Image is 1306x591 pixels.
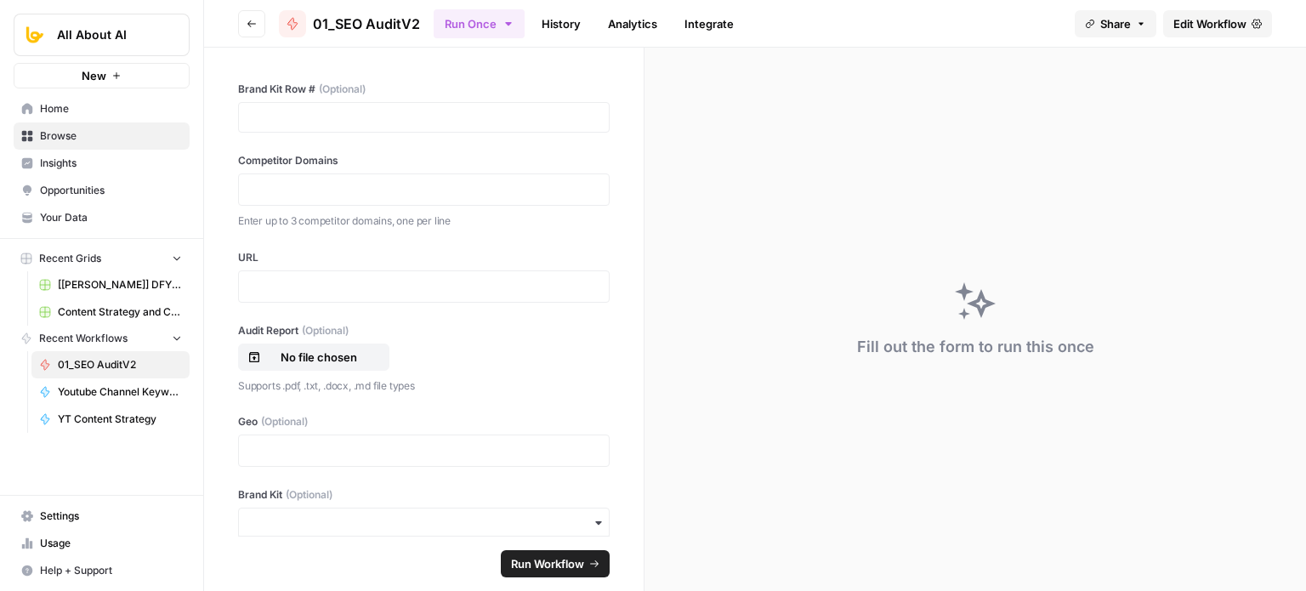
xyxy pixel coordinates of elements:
[531,10,591,37] a: History
[58,412,182,427] span: YT Content Strategy
[20,20,50,50] img: All About AI Logo
[1100,15,1131,32] span: Share
[58,277,182,293] span: [[PERSON_NAME]] DFY POC👨‍🦲
[238,82,610,97] label: Brand Kit Row #
[40,101,182,116] span: Home
[14,95,190,122] a: Home
[1075,10,1156,37] button: Share
[14,530,190,557] a: Usage
[31,378,190,406] a: Youtube Channel Keyword Research
[279,10,420,37] a: 01_SEO AuditV2
[261,414,308,429] span: (Optional)
[39,251,101,266] span: Recent Grids
[14,150,190,177] a: Insights
[40,183,182,198] span: Opportunities
[1163,10,1272,37] a: Edit Workflow
[238,487,610,503] label: Brand Kit
[302,323,349,338] span: (Optional)
[58,384,182,400] span: Youtube Channel Keyword Research
[1173,15,1246,32] span: Edit Workflow
[40,536,182,551] span: Usage
[238,250,610,265] label: URL
[14,326,190,351] button: Recent Workflows
[58,357,182,372] span: 01_SEO AuditV2
[40,128,182,144] span: Browse
[14,246,190,271] button: Recent Grids
[511,555,584,572] span: Run Workflow
[501,550,610,577] button: Run Workflow
[238,378,610,395] p: Supports .pdf, .txt, .docx, .md file types
[31,271,190,298] a: [[PERSON_NAME]] DFY POC👨‍🦲
[57,26,160,43] span: All About AI
[238,344,389,371] button: No file chosen
[14,204,190,231] a: Your Data
[434,9,525,38] button: Run Once
[14,14,190,56] button: Workspace: All About AI
[14,63,190,88] button: New
[31,406,190,433] a: YT Content Strategy
[40,210,182,225] span: Your Data
[40,509,182,524] span: Settings
[40,563,182,578] span: Help + Support
[58,304,182,320] span: Content Strategy and Content Calendar
[857,335,1094,359] div: Fill out the form to run this once
[238,414,610,429] label: Geo
[286,487,332,503] span: (Optional)
[674,10,744,37] a: Integrate
[14,122,190,150] a: Browse
[598,10,667,37] a: Analytics
[238,153,610,168] label: Competitor Domains
[31,298,190,326] a: Content Strategy and Content Calendar
[82,67,106,84] span: New
[39,331,128,346] span: Recent Workflows
[238,213,610,230] p: Enter up to 3 competitor domains, one per line
[14,503,190,530] a: Settings
[31,351,190,378] a: 01_SEO AuditV2
[14,177,190,204] a: Opportunities
[14,557,190,584] button: Help + Support
[238,323,610,338] label: Audit Report
[40,156,182,171] span: Insights
[264,349,373,366] p: No file chosen
[313,14,420,34] span: 01_SEO AuditV2
[319,82,366,97] span: (Optional)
